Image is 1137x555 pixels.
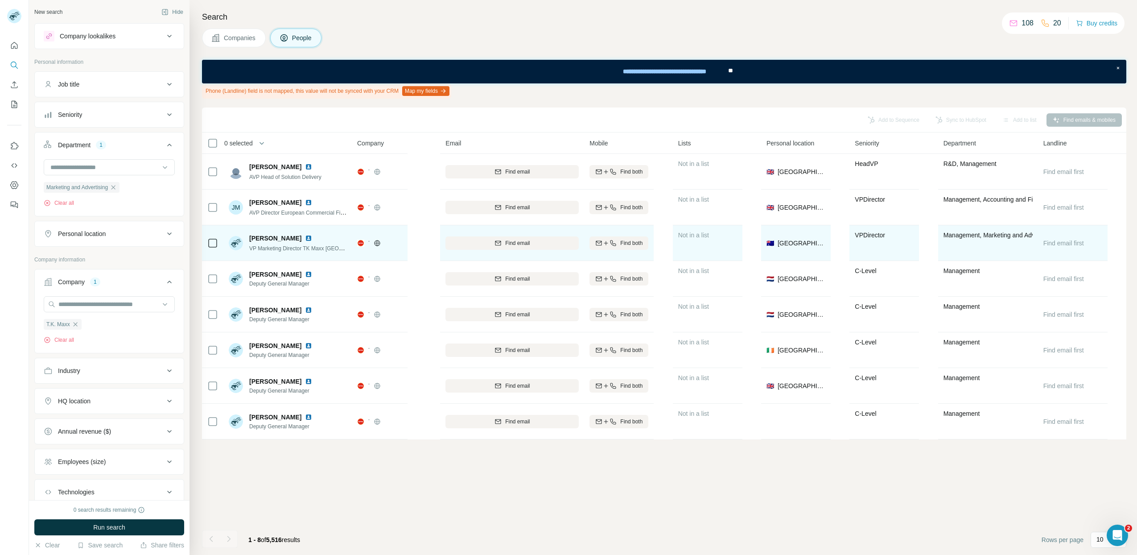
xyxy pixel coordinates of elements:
button: Use Surfe API [7,157,21,174]
img: Avatar [7,9,21,23]
span: Companies [224,33,256,42]
img: Logo of T.K. Maxx [357,382,364,389]
div: HQ location [58,397,91,406]
span: 🇬🇧 [766,381,774,390]
button: Job title [35,74,184,95]
span: Find both [620,346,643,354]
button: Seniority [35,104,184,125]
span: Head VP [855,160,878,167]
div: 1 [96,141,106,149]
img: Avatar [229,379,243,393]
button: Run search [34,519,184,535]
div: Department [58,141,91,149]
span: [PERSON_NAME] [249,162,301,171]
span: [GEOGRAPHIC_DATA] [778,310,825,319]
span: Management [943,374,980,381]
img: LinkedIn logo [305,342,312,349]
span: 🇳🇱 [766,274,774,283]
img: Avatar [229,165,243,179]
span: Deputy General Manager [249,387,316,395]
button: Find both [589,165,648,178]
div: 1 [90,278,100,286]
button: Find both [589,272,648,286]
div: Employees (size) [58,457,106,466]
img: LinkedIn logo [305,306,312,314]
span: Find both [620,239,643,247]
div: Seniority [58,110,82,119]
span: 0 selected [224,139,253,148]
span: C-Level [855,267,876,274]
span: VP Director [855,196,885,203]
div: Industry [58,366,80,375]
button: Find email [445,272,579,286]
button: Enrich CSV [7,77,21,93]
button: Find email [445,379,579,393]
span: 1 - 8 [248,536,261,543]
span: Run search [93,523,125,532]
span: T.K. Maxx [46,320,70,328]
span: Mobile [589,139,608,148]
span: Not in a list [678,267,709,274]
span: 🇦🇺 [766,239,774,248]
span: Not in a list [678,303,709,310]
span: [PERSON_NAME] [249,270,301,279]
iframe: Banner [202,60,1126,83]
span: Deputy General Manager [249,280,316,288]
span: VP Marketing Director TK Maxx [GEOGRAPHIC_DATA] [249,244,381,252]
div: New search [34,8,62,16]
span: 🇮🇪 [766,346,774,355]
span: Management [943,410,980,417]
span: Not in a list [678,410,709,417]
button: My lists [7,96,21,112]
span: [PERSON_NAME] [249,306,301,315]
span: [GEOGRAPHIC_DATA] [778,274,825,283]
button: Clear all [44,336,74,344]
p: 10 [1096,535,1104,544]
button: Find both [589,308,648,321]
span: VP Director [855,232,885,239]
span: Find email [505,311,530,319]
span: Not in a list [678,232,709,239]
span: C-Level [855,410,876,417]
span: Find email [505,275,530,283]
span: Department [943,139,976,148]
button: Share filters [140,541,184,550]
button: Map my fields [402,86,449,96]
span: 🇬🇧 [766,167,774,176]
p: 108 [1022,18,1034,29]
button: Find both [589,415,648,428]
span: Find email [505,382,530,390]
img: Logo of T.K. Maxx [357,275,364,282]
button: Find email [445,165,579,178]
img: Avatar [229,236,243,250]
button: Feedback [7,197,21,213]
button: Hide [155,5,189,19]
iframe: Intercom live chat [1107,525,1128,546]
span: 🇬🇧 [766,203,774,212]
img: LinkedIn logo [305,235,312,242]
span: Marketing and Advertising [46,183,108,191]
span: Find email [505,203,530,211]
span: Management [943,303,980,310]
img: LinkedIn logo [305,163,312,170]
img: Avatar [229,307,243,322]
button: Employees (size) [35,451,184,472]
span: [PERSON_NAME] [249,341,301,350]
span: Management [943,267,980,274]
span: Deputy General Manager [249,351,316,359]
img: Logo of T.K. Maxx [357,204,364,211]
span: 5,516 [266,536,282,543]
span: 🇳🇱 [766,310,774,319]
span: C-Level [855,303,876,310]
div: JM [229,200,243,215]
button: Find email [445,201,579,214]
button: Quick start [7,37,21,54]
button: Company1 [35,271,184,296]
